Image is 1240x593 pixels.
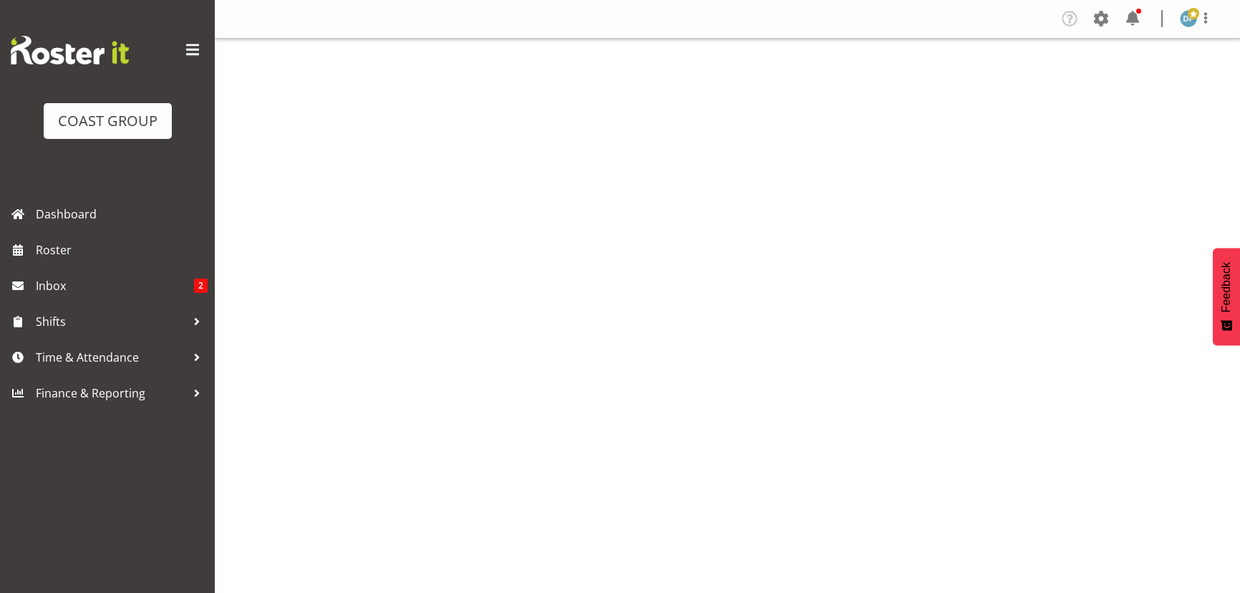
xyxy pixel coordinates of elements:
span: Dashboard [36,203,208,225]
span: 2 [194,279,208,293]
img: Rosterit website logo [11,36,129,64]
span: Time & Attendance [36,347,186,368]
span: Inbox [36,275,194,296]
button: Feedback - Show survey [1213,248,1240,345]
span: Shifts [36,311,186,332]
span: Feedback [1220,262,1233,312]
img: david-forte1134.jpg [1180,10,1197,27]
div: COAST GROUP [58,110,158,132]
span: Finance & Reporting [36,382,186,404]
span: Roster [36,239,208,261]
